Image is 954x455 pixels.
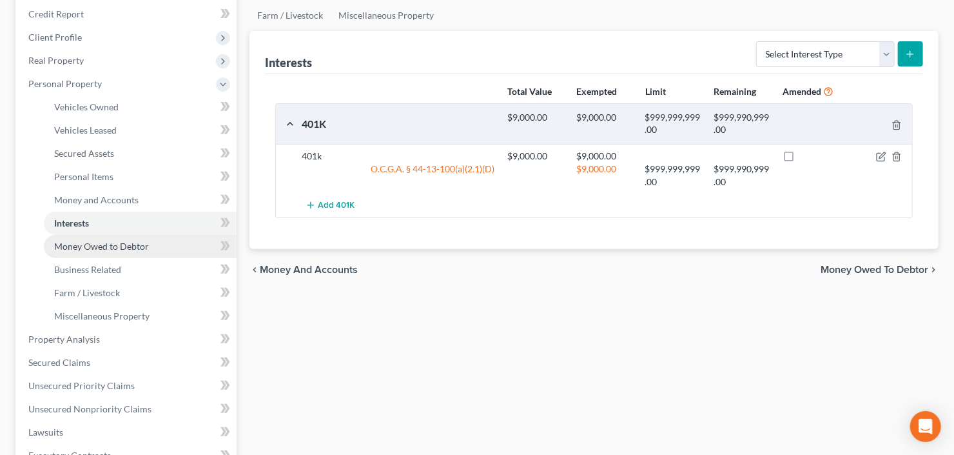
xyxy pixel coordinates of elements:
span: Money and Accounts [54,194,139,205]
a: Farm / Livestock [44,281,237,305]
a: Credit Report [18,3,237,26]
strong: Remaining [714,86,757,97]
span: Money and Accounts [260,265,358,275]
div: 401k [295,150,501,163]
strong: Exempted [576,86,617,97]
a: Unsecured Priority Claims [18,374,237,398]
div: Open Intercom Messenger [910,411,941,442]
a: Secured Assets [44,142,237,165]
span: Unsecured Nonpriority Claims [28,403,151,414]
a: Miscellaneous Property [44,305,237,328]
a: Business Related [44,258,237,281]
a: Money and Accounts [44,188,237,212]
div: $9,000.00 [570,112,639,136]
span: Unsecured Priority Claims [28,380,135,391]
button: Add 401K [302,194,358,217]
a: Unsecured Nonpriority Claims [18,398,237,421]
span: Credit Report [28,8,84,19]
div: $999,999,999.00 [639,163,708,188]
span: Vehicles Owned [54,101,119,112]
span: Property Analysis [28,334,100,345]
span: Real Property [28,55,84,66]
a: Secured Claims [18,351,237,374]
span: Vehicles Leased [54,125,117,136]
div: 401K [295,117,501,130]
a: Money Owed to Debtor [44,235,237,258]
div: $9,000.00 [501,112,570,136]
a: Vehicles Leased [44,119,237,142]
div: $9,000.00 [501,150,570,163]
span: Money Owed to Debtor [821,265,928,275]
span: Farm / Livestock [54,287,120,298]
span: Personal Property [28,78,102,89]
strong: Limit [645,86,666,97]
span: Lawsuits [28,427,63,438]
a: Vehicles Owned [44,96,237,119]
a: Property Analysis [18,328,237,351]
strong: Amended [783,86,821,97]
span: Money Owed to Debtor [54,241,149,252]
a: Interests [44,212,237,235]
div: O.C.G.A. § 44-13-100(a)(2.1)(D) [295,163,501,188]
strong: Total Value [507,86,552,97]
span: Secured Assets [54,148,114,159]
span: Miscellaneous Property [54,310,150,321]
span: Interests [54,217,89,228]
div: $999,990,999.00 [707,163,776,188]
span: Add 401K [318,201,355,211]
button: chevron_left Money and Accounts [249,265,358,275]
i: chevron_right [928,265,939,275]
a: Lawsuits [18,421,237,444]
div: $9,000.00 [570,150,639,163]
a: Personal Items [44,165,237,188]
span: Business Related [54,264,121,275]
div: Interests [265,55,312,70]
span: Secured Claims [28,357,90,368]
i: chevron_left [249,265,260,275]
div: $999,990,999.00 [707,112,776,136]
button: Money Owed to Debtor chevron_right [821,265,939,275]
span: Client Profile [28,32,82,43]
div: $9,000.00 [570,163,639,188]
span: Personal Items [54,171,113,182]
div: $999,999,999.00 [639,112,708,136]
